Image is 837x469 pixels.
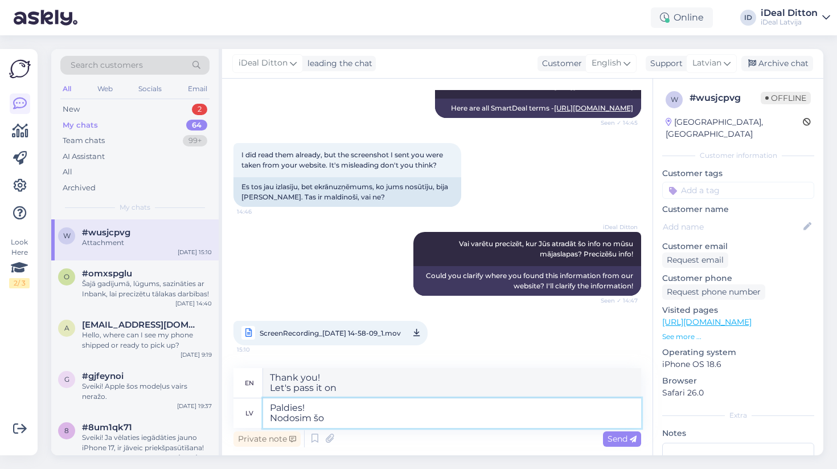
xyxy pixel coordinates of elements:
div: Customer information [662,150,814,161]
span: Seen ✓ 14:45 [595,119,638,127]
span: iDeal Ditton [595,223,638,231]
p: Customer name [662,203,814,215]
div: Extra [662,410,814,421]
span: I did read them already, but the screenshot I sent you were taken from your website. It's mislead... [241,150,445,169]
textarea: Paldies! Nodosim šo [263,398,641,428]
div: Es tos jau izlasīju, bet ekrānuzņēmums, ko jums nosūtīju, bija [PERSON_NAME]. Tas ir maldinoši, v... [233,177,461,207]
div: 99+ [183,135,207,146]
span: Send [608,434,637,444]
div: Hello, where can I see my phone shipped or ready to pick up? [82,330,212,350]
img: Askly Logo [9,58,31,80]
input: Add a tag [662,182,814,199]
span: Search customers [71,59,143,71]
span: ardadondur0@gmail.com [82,320,200,330]
p: Customer tags [662,168,814,180]
span: Seen ✓ 14:47 [595,296,638,305]
div: leading the chat [303,58,372,70]
span: g [64,375,69,384]
div: 64 [186,120,207,131]
span: a [64,324,69,332]
span: #8um1qk71 [82,422,132,433]
a: [URL][DOMAIN_NAME] [554,104,633,112]
div: AI Assistant [63,151,105,162]
span: My chats [120,202,150,213]
span: w [63,231,71,240]
div: Online [651,7,713,28]
span: 14:46 [237,207,280,216]
span: ScreenRecording_[DATE] 14-58-09_1.mov [260,326,401,340]
span: o [64,272,69,281]
div: Could you clarify where you found this information from our website? I'll clarify the information! [413,266,641,296]
span: Offline [761,92,811,104]
div: [DATE] 18:18 [178,453,212,462]
div: en [245,373,254,393]
div: Customer [538,58,582,70]
p: Notes [662,427,814,439]
span: Latvian [692,57,721,70]
textarea: Thank you! Let's pass it on [263,368,641,398]
div: Private note [233,431,301,447]
div: Sveiki! Ja vēlaties iegādāties jauno iPhone 17, ir jāveic priekšpasūtīšana! [82,433,212,453]
div: Team chats [63,135,105,146]
div: [DATE] 19:37 [177,402,212,410]
div: Look Here [9,237,30,288]
p: Customer email [662,240,814,252]
div: [GEOGRAPHIC_DATA], [GEOGRAPHIC_DATA] [666,116,803,140]
div: iDeal Latvija [761,18,818,27]
div: Archive chat [741,56,813,71]
div: Request phone number [662,284,765,300]
div: 2 [192,104,207,115]
span: English [592,57,621,70]
div: ID [740,10,756,26]
div: Email [186,81,210,96]
div: New [63,104,80,115]
span: Vai varētu precizēt, kur Jūs atradāt šo info no mūsu mājaslapas? Precizēšu info! [459,239,635,258]
p: Browser [662,375,814,387]
a: ScreenRecording_[DATE] 14-58-09_1.mov15:10 [233,321,428,345]
div: [DATE] 9:19 [180,350,212,359]
div: Šajā gadījumā, lūgums, sazināties ar Inbank, lai precizētu tālakas darbības! [82,279,212,299]
div: Archived [63,182,96,194]
div: Request email [662,252,728,268]
p: Visited pages [662,304,814,316]
span: 15:10 [237,342,280,357]
span: #gjfeynoi [82,371,124,381]
div: 2 / 3 [9,278,30,288]
div: My chats [63,120,98,131]
p: Operating system [662,346,814,358]
p: See more ... [662,332,814,342]
input: Add name [663,221,801,233]
a: iDeal DittoniDeal Latvija [761,9,830,27]
p: Safari 26.0 [662,387,814,399]
div: Here are all SmartDeal terms - [435,99,641,118]
div: # wusjcpvg [690,91,761,105]
div: Attachment [82,238,212,248]
span: #omxspglu [82,268,132,279]
div: All [63,166,72,178]
div: iDeal Ditton [761,9,818,18]
span: 8 [64,426,69,435]
span: #wusjcpvg [82,227,130,238]
p: Customer phone [662,272,814,284]
div: [DATE] 15:10 [178,248,212,256]
div: Web [95,81,115,96]
p: iPhone OS 18.6 [662,358,814,370]
div: [DATE] 14:40 [175,299,212,308]
span: iDeal Ditton [239,57,288,70]
div: Sveiki! Apple šos modeļus vairs neražo. [82,381,212,402]
a: [URL][DOMAIN_NAME] [662,317,752,327]
div: All [60,81,73,96]
div: lv [245,403,253,423]
div: Support [646,58,683,70]
span: w [671,95,678,104]
div: Socials [136,81,164,96]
